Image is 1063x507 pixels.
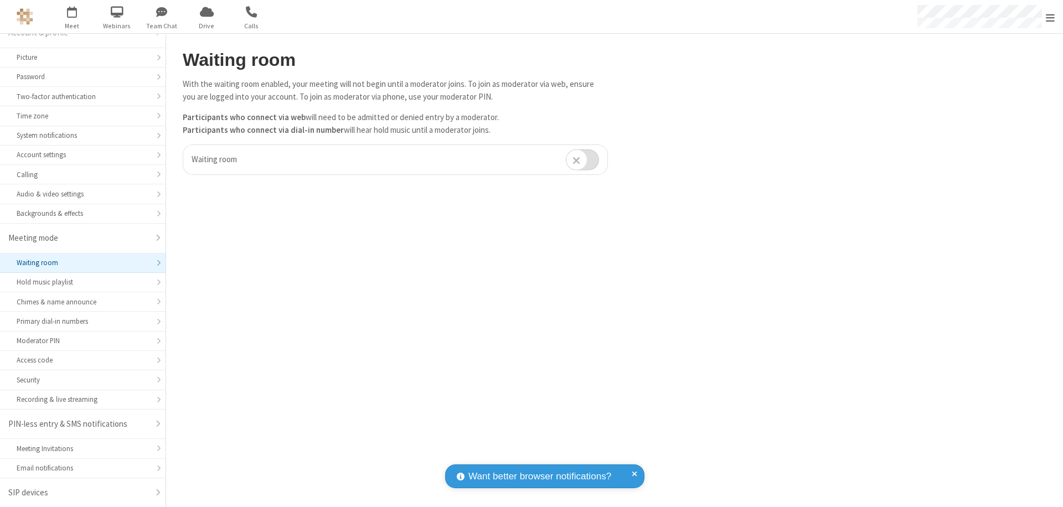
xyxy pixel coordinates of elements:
div: Access code [17,355,149,365]
div: Time zone [17,111,149,121]
p: With the waiting room enabled, your meeting will not begin until a moderator joins. To join as mo... [183,78,608,103]
img: QA Selenium DO NOT DELETE OR CHANGE [17,8,33,25]
div: Recording & live streaming [17,394,149,405]
div: Primary dial-in numbers [17,316,149,327]
b: Participants who connect via dial-in number [183,125,344,135]
div: Two-factor authentication [17,91,149,102]
div: Backgrounds & effects [17,208,149,219]
div: Chimes & name announce [17,297,149,307]
span: Team Chat [141,21,183,31]
span: Waiting room [192,154,237,164]
div: PIN-less entry & SMS notifications [8,418,149,431]
div: Moderator PIN [17,335,149,346]
span: Webinars [96,21,138,31]
div: Waiting room [17,257,149,268]
div: Meeting Invitations [17,443,149,454]
b: Participants who connect via web [183,112,306,122]
span: Meet [51,21,93,31]
h2: Waiting room [183,50,608,70]
p: will need to be admitted or denied entry by a moderator. will hear hold music until a moderator j... [183,111,608,136]
div: SIP devices [8,487,149,499]
div: Email notifications [17,463,149,473]
iframe: Chat [1035,478,1055,499]
div: System notifications [17,130,149,141]
div: Hold music playlist [17,277,149,287]
span: Calls [231,21,272,31]
div: Security [17,375,149,385]
div: Calling [17,169,149,180]
div: Account settings [17,149,149,160]
div: Picture [17,52,149,63]
div: Password [17,71,149,82]
span: Want better browser notifications? [468,469,611,484]
div: Audio & video settings [17,189,149,199]
div: Meeting mode [8,232,149,245]
span: Drive [186,21,228,31]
